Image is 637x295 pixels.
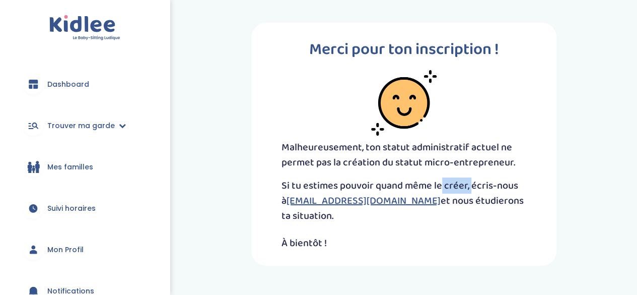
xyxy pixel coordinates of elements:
[49,15,120,41] img: logo.svg
[281,235,526,251] p: À bientôt !
[15,231,155,268] a: Mon Profil
[15,107,155,144] a: Trouver ma garde
[47,245,84,255] span: Mon Profil
[15,149,155,185] a: Mes familles
[15,66,155,102] a: Dashboard
[47,162,93,172] span: Mes familles
[371,70,437,136] img: smiley-face
[281,140,526,170] p: Malheureusement, ton statut administratif actuel ne permet pas la création du statut micro-entrep...
[47,79,89,90] span: Dashboard
[287,193,441,209] a: [EMAIL_ADDRESS][DOMAIN_NAME]
[281,178,526,223] p: Si tu estimes pouvoir quand même le créer, écris-nous à et nous étudierons ta situation.
[15,190,155,226] a: Suivi horaires
[47,203,96,214] span: Suivi horaires
[281,38,526,62] p: Merci pour ton inscription !
[47,121,115,131] span: Trouver ma garde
